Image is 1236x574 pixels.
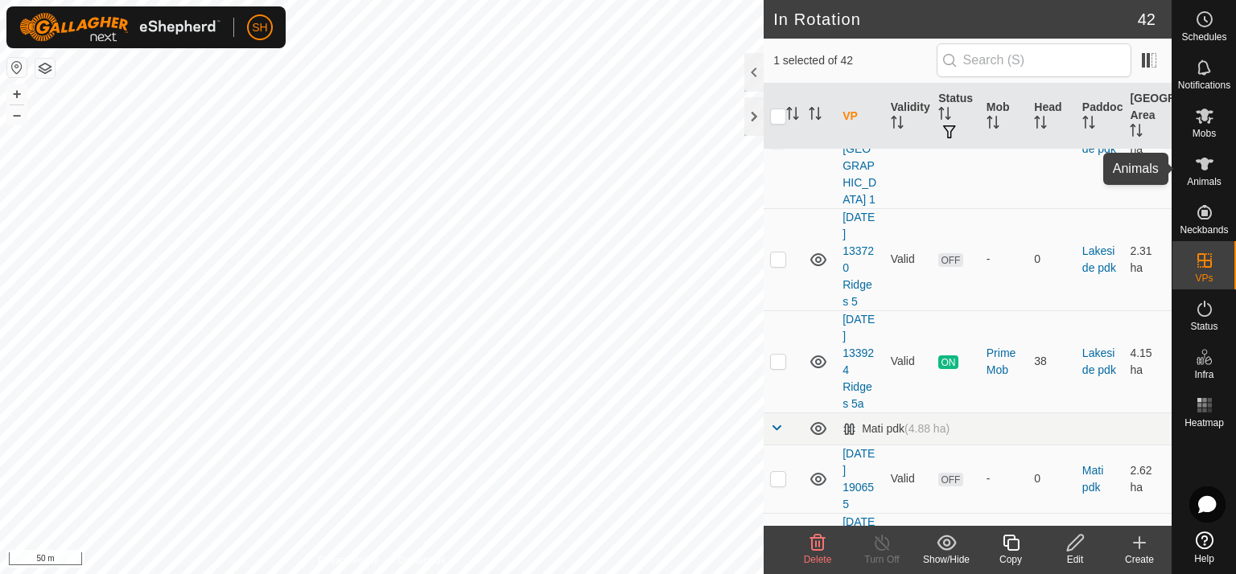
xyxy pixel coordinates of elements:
[1028,84,1076,150] th: Head
[1190,322,1217,331] span: Status
[1107,552,1172,567] div: Create
[1082,244,1116,274] a: Lakeside pdk
[7,58,27,77] button: Reset Map
[884,445,933,513] td: Valid
[1193,129,1216,138] span: Mobs
[1123,208,1172,310] td: 2.31 ha
[35,59,55,78] button: Map Layers
[978,552,1043,567] div: Copy
[398,553,445,568] a: Contact Us
[1043,552,1107,567] div: Edit
[1123,445,1172,513] td: 2.62 ha
[884,84,933,150] th: Validity
[1180,225,1228,235] span: Neckbands
[804,554,832,565] span: Delete
[809,109,822,122] p-sorticon: Activate to sort
[938,473,962,486] span: OFF
[843,75,876,206] a: [DATE] 064239 [GEOGRAPHIC_DATA] 1
[1028,310,1076,412] td: 38
[1123,310,1172,412] td: 4.15 ha
[904,422,950,435] span: (4.88 ha)
[319,553,379,568] a: Privacy Policy
[884,208,933,310] td: Valid
[987,251,1022,268] div: -
[1028,208,1076,310] td: 0
[938,109,951,122] p-sorticon: Activate to sort
[850,552,914,567] div: Turn Off
[786,109,799,122] p-sorticon: Activate to sort
[938,253,962,267] span: OFF
[1034,118,1047,131] p-sorticon: Activate to sort
[1082,125,1116,155] a: Lakeside pdk
[980,84,1028,150] th: Mob
[1181,32,1226,42] span: Schedules
[1082,464,1103,494] a: Mati pdk
[7,84,27,104] button: +
[937,43,1131,77] input: Search (S)
[1178,80,1230,90] span: Notifications
[773,52,936,69] span: 1 selected of 42
[1082,118,1095,131] p-sorticon: Activate to sort
[1138,7,1156,31] span: 42
[1194,370,1213,379] span: Infra
[836,84,884,150] th: VP
[884,310,933,412] td: Valid
[843,313,875,410] a: [DATE] 133924 Ridges 5a
[914,552,978,567] div: Show/Hide
[1172,525,1236,570] a: Help
[938,355,958,369] span: ON
[1028,445,1076,513] td: 0
[773,10,1138,29] h2: In Rotation
[932,84,980,150] th: Status
[987,470,1022,487] div: -
[843,211,875,308] a: [DATE] 133720 Ridges 5
[843,447,875,510] a: [DATE] 190655
[1123,84,1172,150] th: [GEOGRAPHIC_DATA] Area
[7,105,27,125] button: –
[19,13,220,42] img: Gallagher Logo
[1076,84,1124,150] th: Paddock
[1194,554,1214,564] span: Help
[1195,273,1213,283] span: VPs
[1130,126,1143,139] p-sorticon: Activate to sort
[1184,418,1224,428] span: Heatmap
[1082,346,1116,376] a: Lakeside pdk
[252,19,267,36] span: SH
[987,345,1022,379] div: Prime Mob
[987,118,999,131] p-sorticon: Activate to sort
[891,118,904,131] p-sorticon: Activate to sort
[1187,177,1222,187] span: Animals
[843,422,950,436] div: Mati pdk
